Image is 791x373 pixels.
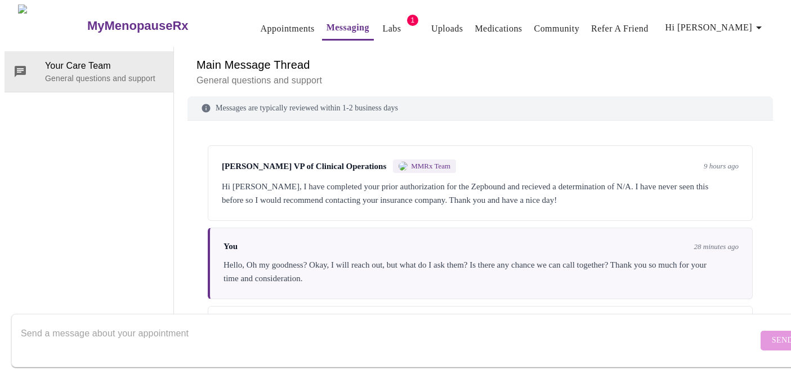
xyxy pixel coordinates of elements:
[222,180,739,207] div: Hi [PERSON_NAME], I have completed your prior authorization for the Zepbound and recieved a deter...
[411,162,450,171] span: MMRx Team
[534,21,580,37] a: Community
[256,17,319,40] button: Appointments
[21,322,758,358] textarea: Send a message about your appointment
[5,51,173,92] div: Your Care TeamGeneral questions and support
[407,15,418,26] span: 1
[399,162,408,171] img: MMRX
[224,242,238,251] span: You
[530,17,584,40] button: Community
[196,74,764,87] p: General questions and support
[224,258,739,285] div: Hello, Oh my goodness? Okay, I will reach out, but what do I ask them? Is there any chance we can...
[591,21,649,37] a: Refer a Friend
[45,73,164,84] p: General questions and support
[665,20,766,35] span: Hi [PERSON_NAME]
[196,56,764,74] h6: Main Message Thread
[374,17,410,40] button: Labs
[45,59,164,73] span: Your Care Team
[261,21,315,37] a: Appointments
[694,242,739,251] span: 28 minutes ago
[431,21,463,37] a: Uploads
[18,5,86,47] img: MyMenopauseRx Logo
[327,20,369,35] a: Messaging
[222,162,386,171] span: [PERSON_NAME] VP of Clinical Operations
[661,16,770,39] button: Hi [PERSON_NAME]
[587,17,653,40] button: Refer a Friend
[427,17,468,40] button: Uploads
[86,6,233,46] a: MyMenopauseRx
[470,17,526,40] button: Medications
[704,162,739,171] span: 9 hours ago
[382,21,401,37] a: Labs
[475,21,522,37] a: Medications
[187,96,773,121] div: Messages are typically reviewed within 1-2 business days
[87,19,189,33] h3: MyMenopauseRx
[322,16,374,41] button: Messaging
